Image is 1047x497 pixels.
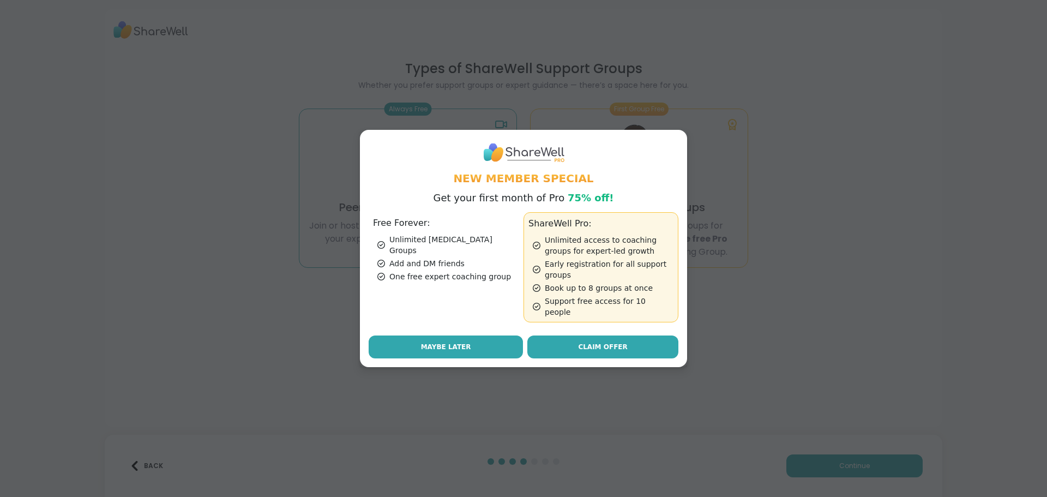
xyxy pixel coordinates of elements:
div: Add and DM friends [377,258,519,269]
div: Support free access for 10 people [533,296,673,318]
div: Unlimited access to coaching groups for expert-led growth [533,235,673,256]
a: Claim Offer [527,336,678,358]
h3: Free Forever: [373,217,519,230]
div: Book up to 8 groups at once [533,283,673,294]
img: ShareWell Logo [483,139,564,166]
span: 75% off! [568,192,614,203]
button: Maybe Later [369,336,523,358]
h1: New Member Special [369,171,678,186]
h3: ShareWell Pro: [528,217,673,230]
div: Early registration for all support groups [533,259,673,280]
div: Unlimited [MEDICAL_DATA] Groups [377,234,519,256]
p: Get your first month of Pro [434,190,614,206]
div: One free expert coaching group [377,271,519,282]
span: Claim Offer [578,342,627,352]
span: Maybe Later [421,342,471,352]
